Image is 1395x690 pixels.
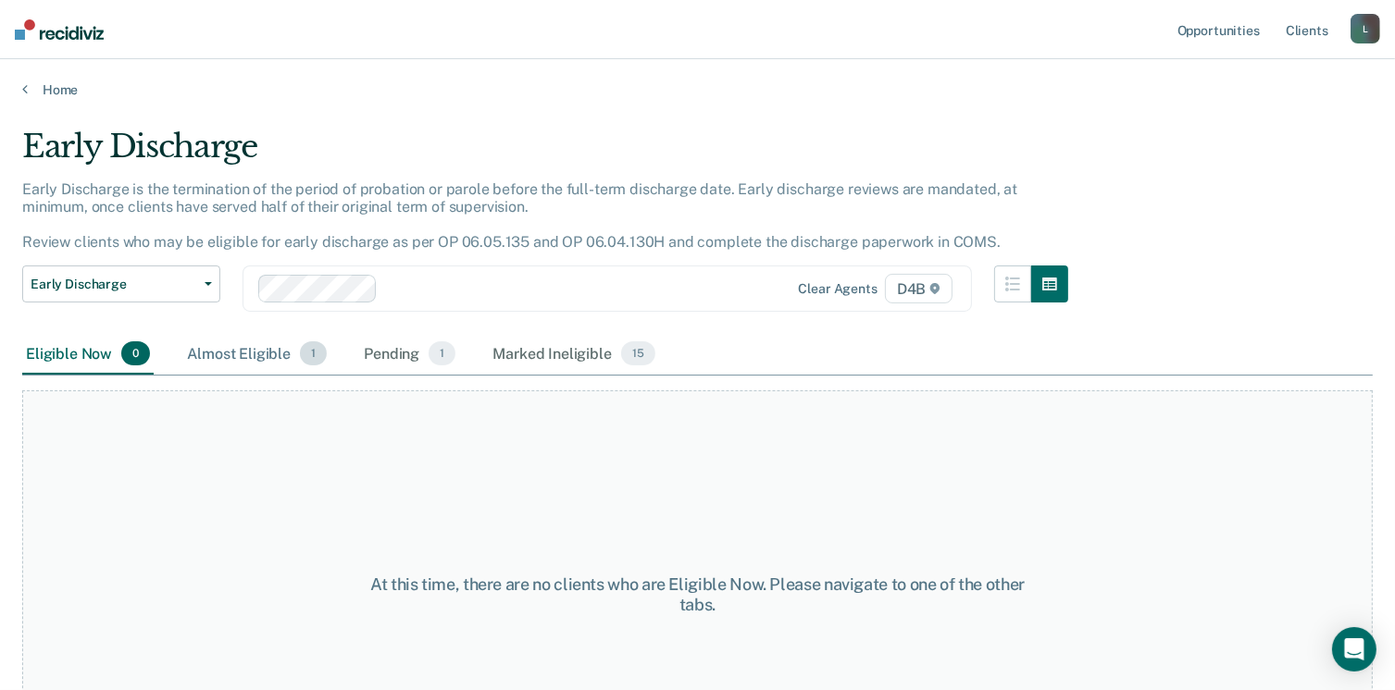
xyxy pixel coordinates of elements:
button: Early Discharge [22,265,220,302]
span: 15 [621,341,655,365]
span: 0 [121,341,150,365]
span: 1 [429,341,455,365]
span: D4B [885,274,953,303]
div: Almost Eligible1 [183,334,330,375]
img: Recidiviz [15,19,104,40]
div: Clear agents [799,281,878,297]
div: Marked Ineligible15 [489,334,658,375]
span: Early Discharge [31,277,197,292]
span: 1 [300,341,327,365]
div: Open Intercom Messenger [1332,627,1376,672]
div: Pending1 [360,334,459,375]
a: Home [22,81,1373,98]
div: Early Discharge [22,128,1068,180]
button: L [1351,14,1380,43]
div: Eligible Now0 [22,334,154,375]
p: Early Discharge is the termination of the period of probation or parole before the full-term disc... [22,180,1017,252]
div: At this time, there are no clients who are Eligible Now. Please navigate to one of the other tabs. [360,574,1035,614]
